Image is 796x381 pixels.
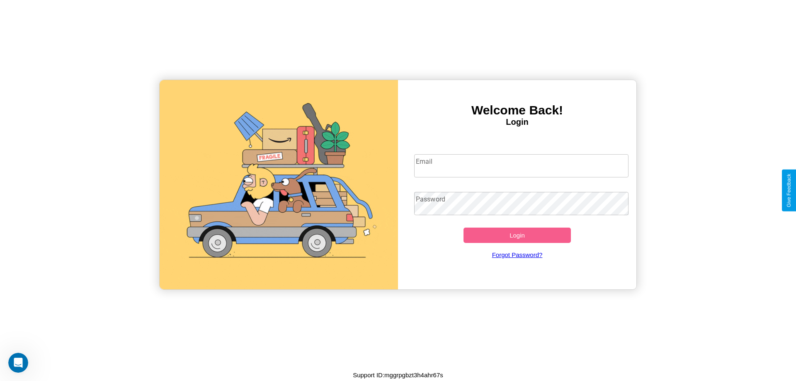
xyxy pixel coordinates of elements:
[8,353,28,373] iframe: Intercom live chat
[410,243,625,267] a: Forgot Password?
[398,117,636,127] h4: Login
[786,174,792,207] div: Give Feedback
[160,80,398,289] img: gif
[398,103,636,117] h3: Welcome Back!
[353,369,443,381] p: Support ID: mggrpgbzt3h4ahr67s
[464,228,571,243] button: Login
